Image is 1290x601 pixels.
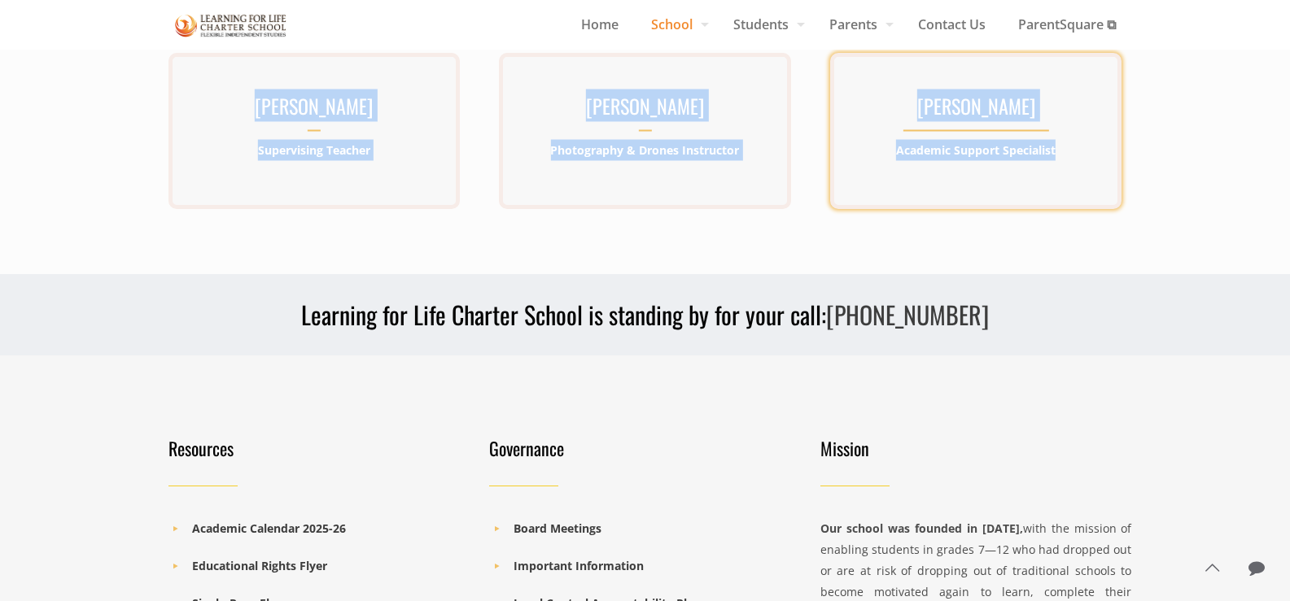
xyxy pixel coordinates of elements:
span: Contact Us [902,12,1002,37]
h4: Governance [489,437,791,459]
h3: [PERSON_NAME] [168,89,460,132]
h3: [PERSON_NAME] [499,89,790,132]
a: [PHONE_NUMBER] [826,296,989,333]
a: Educational Rights Flyer [192,558,327,573]
a: Important Information [514,558,644,573]
b: Photography & Drones Instructor [550,142,739,158]
img: Staff [175,11,287,40]
span: Students [717,12,813,37]
b: Academic Support Specialist [896,142,1056,158]
h4: Mission [820,437,1132,459]
h4: Resources [168,437,470,459]
strong: Our school was founded in [DATE], [820,520,1023,536]
a: Back to top icon [1195,551,1229,585]
b: Supervising Teacher [258,142,370,158]
a: Board Meetings [514,520,601,536]
span: Parents [813,12,902,37]
a: Academic Calendar 2025-26 [192,520,346,536]
span: School [635,12,717,37]
h3: Learning for Life Charter School is standing by for your call: [159,298,1132,331]
span: ParentSquare ⧉ [1002,12,1132,37]
h3: [PERSON_NAME] [830,89,1122,132]
span: Home [565,12,635,37]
